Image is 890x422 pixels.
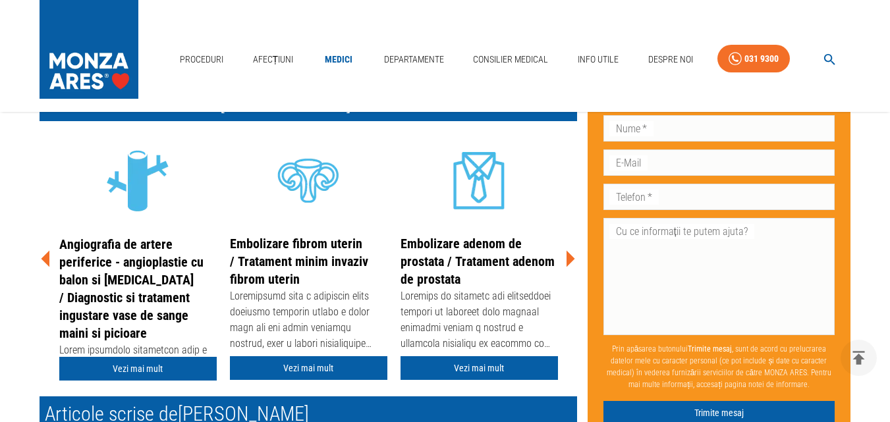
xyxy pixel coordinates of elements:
a: Embolizare fibrom uterin / Tratament minim invaziv fibrom uterin [230,236,368,287]
div: Lorem ipsumdolo sitametcon adip e seddoeius tempor, inc utla etdolo magnaa enimadminimveni. Quisn... [59,342,217,408]
a: Vezi mai mult [59,357,217,381]
a: Medici [318,46,360,73]
div: 031 9300 [744,51,779,67]
p: Prin apăsarea butonului , sunt de acord cu prelucrarea datelor mele cu caracter personal (ce pot ... [603,337,835,395]
b: Trimite mesaj [688,344,732,353]
button: delete [841,340,877,376]
a: Afecțiuni [248,46,299,73]
a: Vezi mai mult [230,356,387,381]
a: Proceduri [175,46,229,73]
a: Consilier Medical [468,46,553,73]
a: 031 9300 [717,45,790,73]
a: Embolizare adenom de prostata / Tratament adenom de prostata [401,236,555,287]
a: Despre Noi [643,46,698,73]
a: Vezi mai mult [401,356,558,381]
a: Angiografia de artere periferice - angioplastie cu balon si [MEDICAL_DATA] / Diagnostic si tratam... [59,236,204,341]
a: Info Utile [572,46,624,73]
div: Loremipsumd sita c adipiscin elits doeiusmo temporin utlabo e dolor magn ali eni admin veniamqu n... [230,288,387,354]
div: Loremips do sitametc adi elitseddoei tempori ut laboreet dolo magnaal enimadmi veniam q nostrud e... [401,288,558,354]
a: Departamente [379,46,449,73]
